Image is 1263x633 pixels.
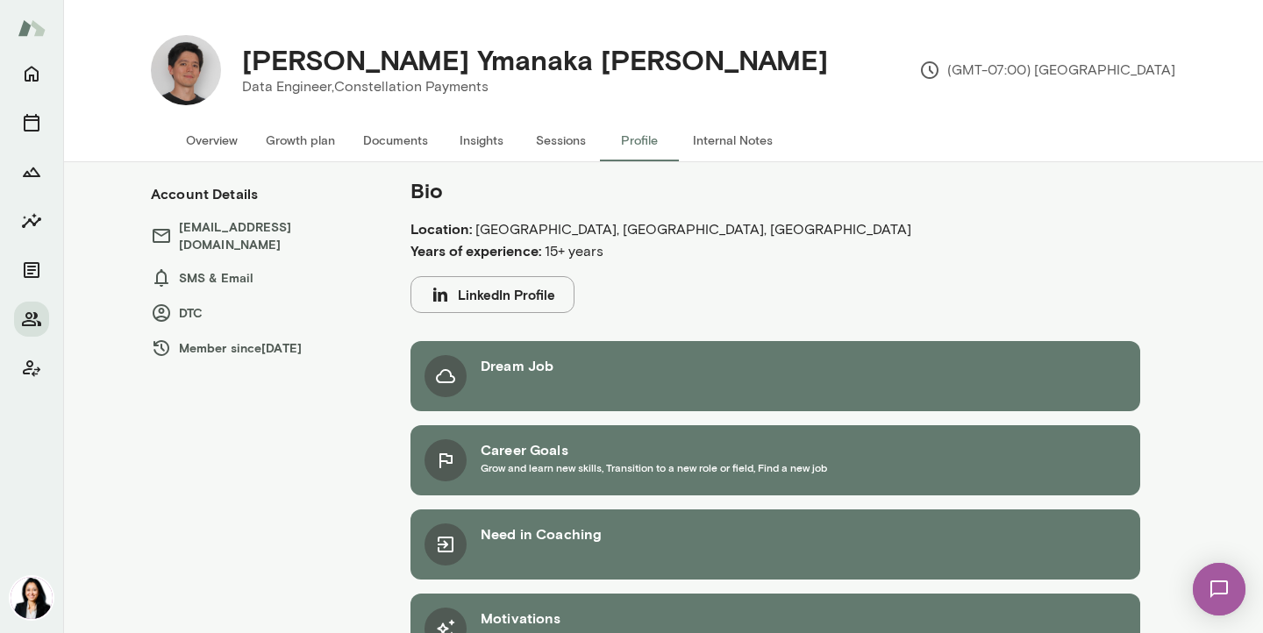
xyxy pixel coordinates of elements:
h6: Need in Coaching [481,523,602,544]
h5: Bio [410,176,1000,204]
button: Home [14,56,49,91]
button: Profile [600,119,679,161]
button: Client app [14,351,49,386]
img: Monica Aggarwal [11,577,53,619]
button: Growth Plan [14,154,49,189]
button: Insights [442,119,521,161]
h6: Member since [DATE] [151,338,375,359]
button: Internal Notes [679,119,787,161]
h6: DTC [151,302,375,324]
h6: Dream Job [481,355,553,376]
button: Sessions [521,119,600,161]
h6: Account Details [151,183,258,204]
p: Data Engineer, Constellation Payments [242,76,828,97]
h6: Career Goals [481,439,827,460]
img: Mento [18,11,46,45]
button: LinkedIn Profile [410,276,574,313]
span: Grow and learn new skills, Transition to a new role or field, Find a new job [481,460,827,474]
b: Years of experience: [410,242,541,259]
button: Members [14,302,49,337]
h6: Motivations [481,608,748,629]
h6: [EMAIL_ADDRESS][DOMAIN_NAME] [151,218,375,253]
button: Overview [172,119,252,161]
p: [GEOGRAPHIC_DATA], [GEOGRAPHIC_DATA], [GEOGRAPHIC_DATA] [410,218,1000,240]
h6: SMS & Email [151,267,375,288]
b: Location: [410,220,472,237]
button: Documents [349,119,442,161]
button: Documents [14,252,49,288]
p: 15+ years [410,240,1000,262]
button: Growth plan [252,119,349,161]
h4: [PERSON_NAME] Ymanaka [PERSON_NAME] [242,43,828,76]
button: Insights [14,203,49,238]
img: Mateus Ymanaka Barretto [151,35,221,105]
button: Sessions [14,105,49,140]
p: (GMT-07:00) [GEOGRAPHIC_DATA] [919,60,1175,81]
